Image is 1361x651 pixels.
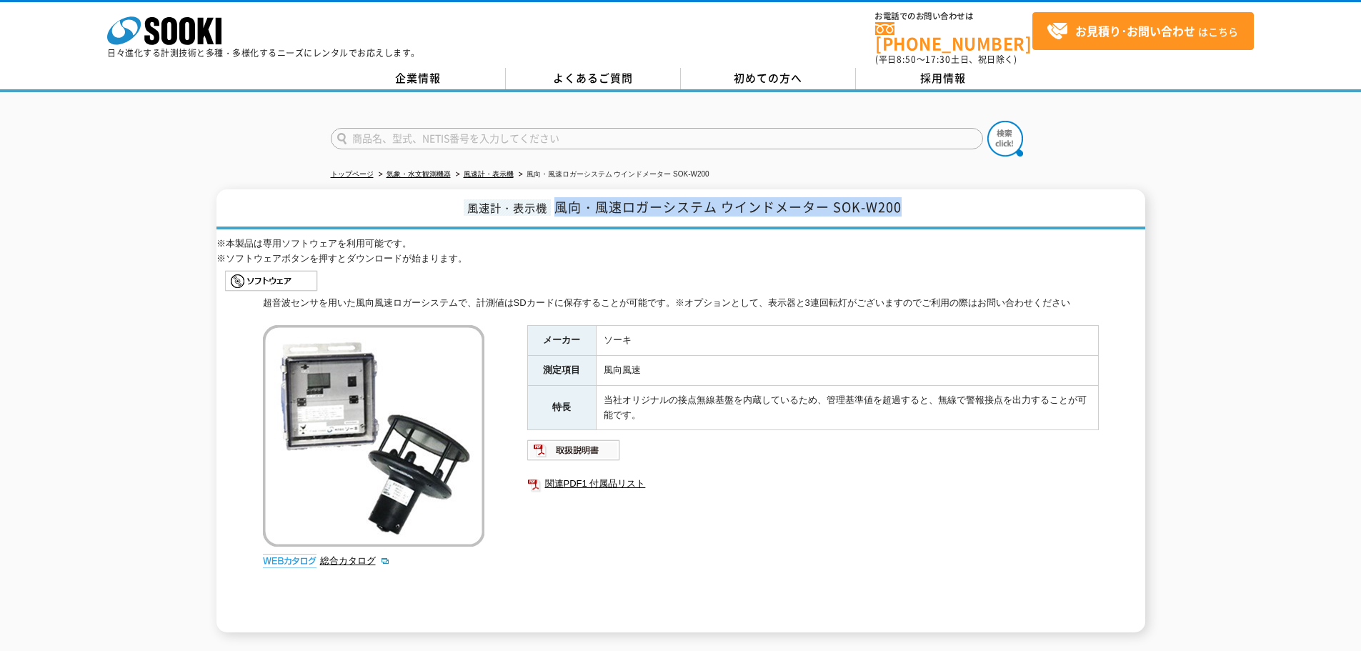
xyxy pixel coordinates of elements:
[875,22,1032,51] a: [PHONE_NUMBER]
[506,68,681,89] a: よくあるご質問
[331,128,983,149] input: 商品名、型式、NETIS番号を入力してください
[1047,21,1238,42] span: はこちら
[681,68,856,89] a: 初めての方へ
[331,68,506,89] a: 企業情報
[875,12,1032,21] span: お電話でのお問い合わせは
[263,325,484,547] img: 風向・風速ロガーシステム ウインドメーター SOK-W200
[527,449,621,459] a: 取扱説明書
[516,167,709,182] li: 風向・風速ロガーシステム ウインドメーター SOK-W200
[596,356,1098,386] td: 風向風速
[987,121,1023,156] img: btn_search.png
[527,474,1099,493] a: 関連PDF1 付属品リスト
[216,237,1145,252] p: ※本製品は専用ソフトウェアを利用可能です。
[856,68,1031,89] a: 採用情報
[225,269,319,292] img: sidemenu_btn_software_pc.gif
[320,555,390,566] a: 総合カタログ
[925,53,951,66] span: 17:30
[263,554,316,568] img: webカタログ
[263,296,1099,311] div: 超音波センサを用いた風向風速ロガーシステムで、計測値はSDカードに保存することが可能です。※オプションとして、表示器と3連回転灯がございますのでご利用の際はお問い合わせください
[527,439,621,462] img: 取扱説明書
[596,385,1098,430] td: 当社オリジナルの接点無線基盤を内蔵しているため、管理基準値を超過すると、無線で警報接点を出力することが可能です。
[331,170,374,178] a: トップページ
[527,326,596,356] th: メーカー
[464,199,551,216] span: 風速計・表示機
[464,170,514,178] a: 風速計・表示機
[527,385,596,430] th: 特長
[734,70,802,86] span: 初めての方へ
[1075,22,1195,39] strong: お見積り･お問い合わせ
[527,356,596,386] th: 測定項目
[107,49,420,57] p: 日々進化する計測技術と多種・多様化するニーズにレンタルでお応えします。
[387,170,451,178] a: 気象・水文観測機器
[216,252,1145,267] p: ※ソフトウェアボタンを押すとダウンロードが始まります。
[596,326,1098,356] td: ソーキ
[554,197,902,217] span: 風向・風速ロガーシステム ウインドメーター SOK-W200
[875,53,1017,66] span: (平日 ～ 土日、祝日除く)
[1032,12,1254,50] a: お見積り･お問い合わせはこちら
[897,53,917,66] span: 8:50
